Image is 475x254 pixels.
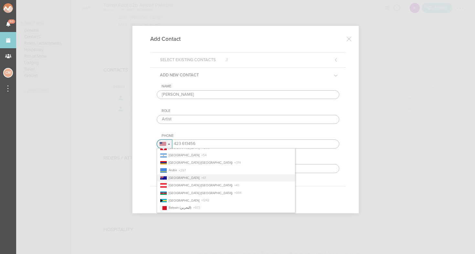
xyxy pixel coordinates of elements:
[169,206,191,210] span: Bahrain (‫البحرين‬‎)
[8,19,15,24] span: 60
[234,183,239,187] span: + 43
[157,139,339,149] input: (201) 555-0123
[201,199,209,203] span: + 1242
[155,52,233,67] h5: Select Existing Contacts
[201,146,210,150] span: + 1268
[193,206,200,210] span: + 973
[157,140,172,148] div: United States: +1
[169,168,177,172] span: Aruba
[201,153,206,157] span: + 54
[234,191,241,195] span: + 994
[162,84,339,89] div: Name
[155,68,204,83] h5: Add New Contact
[162,109,339,113] div: Role
[150,36,190,42] h4: Add Contact
[226,58,228,62] span: 3
[169,161,232,165] span: [GEOGRAPHIC_DATA] ([GEOGRAPHIC_DATA])
[169,176,199,180] span: [GEOGRAPHIC_DATA]
[234,161,241,165] span: + 374
[3,68,13,78] div: Charlie McGinley
[179,168,186,172] span: + 297
[169,191,232,195] span: [GEOGRAPHIC_DATA] ([GEOGRAPHIC_DATA])
[162,134,339,138] div: Phone
[201,176,206,180] span: + 61
[169,183,232,187] span: [GEOGRAPHIC_DATA] ([GEOGRAPHIC_DATA])
[169,146,199,150] span: [GEOGRAPHIC_DATA]
[169,153,199,157] span: [GEOGRAPHIC_DATA]
[3,3,40,13] img: NOMAD
[169,199,199,203] span: [GEOGRAPHIC_DATA]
